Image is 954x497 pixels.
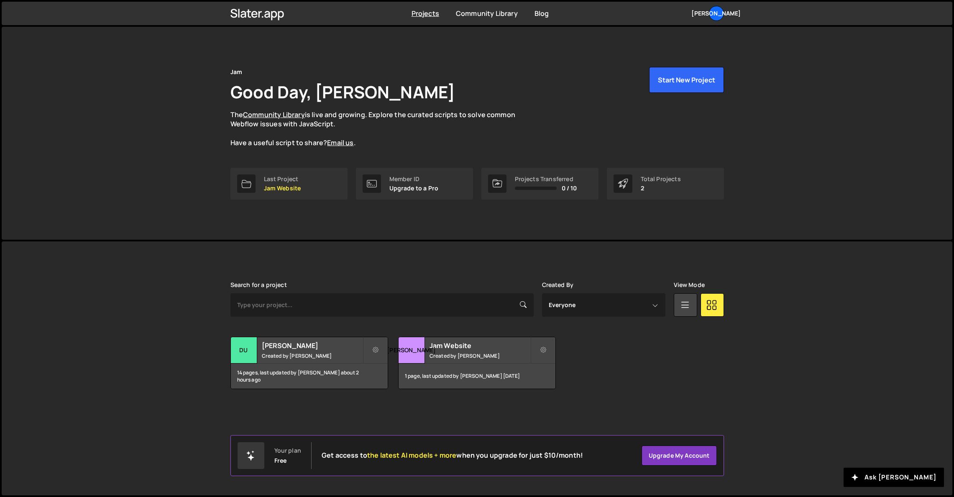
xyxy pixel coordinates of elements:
[367,451,456,460] span: the latest AI models + more
[264,176,301,182] div: Last Project
[230,282,287,288] label: Search for a project
[641,185,681,192] p: 2
[230,80,455,103] h1: Good Day, [PERSON_NAME]
[641,176,681,182] div: Total Projects
[515,176,577,182] div: Projects Transferred
[322,451,583,459] h2: Get access to when you upgrade for just $10/month!
[230,67,242,77] div: Jam
[274,447,301,454] div: Your plan
[230,110,532,148] p: The is live and growing. Explore the curated scripts to solve common Webflow issues with JavaScri...
[642,446,717,466] a: Upgrade my account
[243,110,305,119] a: Community Library
[535,9,549,18] a: Blog
[709,6,724,21] a: [PERSON_NAME]
[412,9,439,18] a: Projects
[230,293,534,317] input: Type your project...
[399,364,555,389] div: 1 page, last updated by [PERSON_NAME] [DATE]
[230,168,348,200] a: Last Project Jam Website
[262,341,363,350] h2: [PERSON_NAME]
[262,352,363,359] small: Created by [PERSON_NAME]
[430,341,530,350] h2: Jam Website
[231,364,388,389] div: 14 pages, last updated by [PERSON_NAME] about 2 hours ago
[430,352,530,359] small: Created by [PERSON_NAME]
[389,176,439,182] div: Member ID
[389,185,439,192] p: Upgrade to a Pro
[399,337,425,364] div: [PERSON_NAME]
[674,282,705,288] label: View Mode
[264,185,301,192] p: Jam Website
[274,457,287,464] div: Free
[327,138,353,147] a: Email us
[542,282,574,288] label: Created By
[231,337,257,364] div: Du
[844,468,944,487] button: Ask [PERSON_NAME]
[562,185,577,192] span: 0 / 10
[649,67,724,93] button: Start New Project
[456,9,518,18] a: Community Library
[398,337,556,389] a: [PERSON_NAME] Jam Website Created by [PERSON_NAME] 1 page, last updated by [PERSON_NAME] [DATE]
[230,337,388,389] a: Du [PERSON_NAME] Created by [PERSON_NAME] 14 pages, last updated by [PERSON_NAME] about 2 hours ago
